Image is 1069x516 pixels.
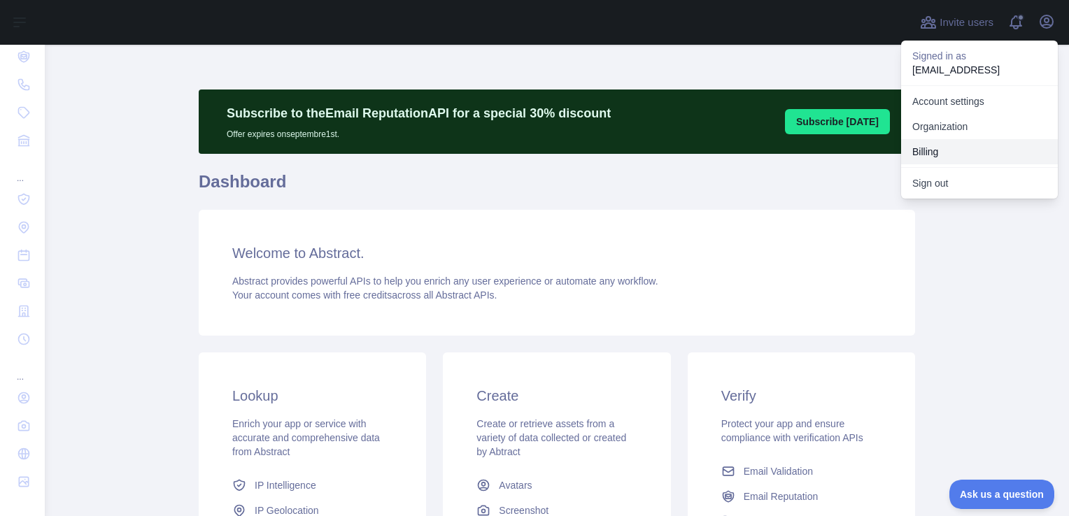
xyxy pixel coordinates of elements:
[232,243,882,263] h3: Welcome to Abstract.
[785,109,890,134] button: Subscribe [DATE]
[476,418,626,457] span: Create or retrieve assets from a variety of data collected or created by Abtract
[232,386,392,406] h3: Lookup
[721,386,882,406] h3: Verify
[940,15,993,31] span: Invite users
[227,123,611,140] p: Offer expires on septembre 1st.
[11,354,34,382] div: ...
[901,114,1058,139] a: Organization
[227,473,398,498] a: IP Intelligence
[901,89,1058,114] a: Account settings
[912,63,1047,77] p: [EMAIL_ADDRESS]
[744,464,813,478] span: Email Validation
[901,139,1058,164] button: Billing
[232,418,380,457] span: Enrich your app or service with accurate and comprehensive data from Abstract
[476,386,637,406] h3: Create
[716,459,887,484] a: Email Validation
[912,49,1047,63] p: Signed in as
[471,473,642,498] a: Avatars
[949,480,1055,509] iframe: Toggle Customer Support
[499,478,532,492] span: Avatars
[744,489,819,503] span: Email Reputation
[716,484,887,509] a: Email Reputation
[232,289,497,301] span: Your account comes with across all Abstract APIs.
[344,289,392,301] span: free credits
[901,171,1058,196] button: Sign out
[721,418,863,443] span: Protect your app and ensure compliance with verification APIs
[199,171,915,204] h1: Dashboard
[227,103,611,123] p: Subscribe to the Email Reputation API for a special 30 % discount
[232,275,658,287] span: Abstract provides powerful APIs to help you enrich any user experience or automate any workflow.
[11,156,34,184] div: ...
[917,11,996,34] button: Invite users
[255,478,316,492] span: IP Intelligence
